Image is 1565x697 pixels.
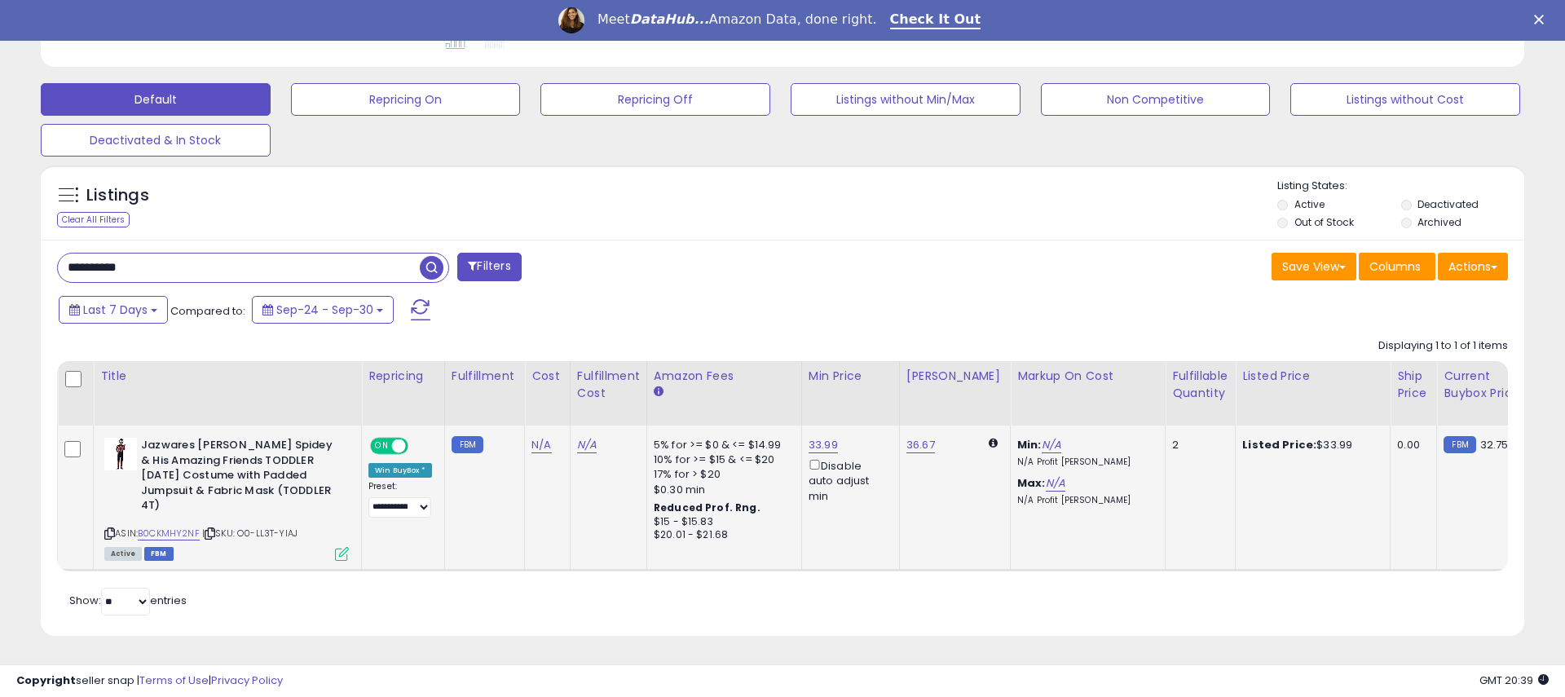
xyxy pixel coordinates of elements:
[1417,197,1479,211] label: Deactivated
[457,253,521,281] button: Filters
[57,212,130,227] div: Clear All Filters
[69,593,187,608] span: Show: entries
[540,83,770,116] button: Repricing Off
[577,437,597,453] a: N/A
[16,673,283,689] div: seller snap | |
[1378,338,1508,354] div: Displaying 1 to 1 of 1 items
[1017,457,1153,468] p: N/A Profit [PERSON_NAME]
[906,437,935,453] a: 36.67
[654,483,789,497] div: $0.30 min
[368,481,432,518] div: Preset:
[170,303,245,319] span: Compared to:
[1277,179,1523,194] p: Listing States:
[809,457,887,504] div: Disable auto adjust min
[406,439,432,453] span: OFF
[59,296,168,324] button: Last 7 Days
[86,184,149,207] h5: Listings
[139,673,209,688] a: Terms of Use
[1242,438,1378,452] div: $33.99
[906,368,1003,385] div: [PERSON_NAME]
[654,467,789,482] div: 17% for > $20
[138,527,200,540] a: B0CKMHY2NF
[452,368,518,385] div: Fulfillment
[1172,438,1223,452] div: 2
[1242,437,1316,452] b: Listed Price:
[630,11,709,27] i: DataHub...
[252,296,394,324] button: Sep-24 - Sep-30
[452,436,483,453] small: FBM
[104,438,137,470] img: 318GTP0etaL._SL40_.jpg
[654,452,789,467] div: 10% for >= $15 & <= $20
[16,673,76,688] strong: Copyright
[1369,258,1421,275] span: Columns
[368,463,432,478] div: Win BuyBox *
[654,501,760,514] b: Reduced Prof. Rng.
[1290,83,1520,116] button: Listings without Cost
[202,527,298,540] span: | SKU: O0-LL3T-YIAJ
[372,439,392,453] span: ON
[291,83,521,116] button: Repricing On
[1017,475,1046,491] b: Max:
[104,547,142,561] span: All listings currently available for purchase on Amazon
[1294,215,1354,229] label: Out of Stock
[654,368,795,385] div: Amazon Fees
[1397,438,1424,452] div: 0.00
[368,368,438,385] div: Repricing
[531,437,551,453] a: N/A
[791,83,1021,116] button: Listings without Min/Max
[1041,83,1271,116] button: Non Competitive
[531,368,563,385] div: Cost
[83,302,148,318] span: Last 7 Days
[141,438,339,518] b: Jazwares [PERSON_NAME] Spidey & His Amazing Friends TODDLER [DATE] Costume with Padded Jumpsuit &...
[1480,437,1509,452] span: 32.75
[1172,368,1228,402] div: Fulfillable Quantity
[809,437,838,453] a: 33.99
[1397,368,1430,402] div: Ship Price
[654,385,663,399] small: Amazon Fees.
[1011,361,1166,426] th: The percentage added to the cost of goods (COGS) that forms the calculator for Min & Max prices.
[1017,437,1042,452] b: Min:
[41,83,271,116] button: Default
[597,11,877,28] div: Meet Amazon Data, done right.
[654,528,789,542] div: $20.01 - $21.68
[654,438,789,452] div: 5% for >= $0 & <= $14.99
[1534,15,1550,24] div: Close
[100,368,355,385] div: Title
[104,438,349,558] div: ASIN:
[1444,368,1528,402] div: Current Buybox Price
[1417,215,1461,229] label: Archived
[809,368,893,385] div: Min Price
[1017,495,1153,506] p: N/A Profit [PERSON_NAME]
[1242,368,1383,385] div: Listed Price
[1017,368,1158,385] div: Markup on Cost
[577,368,640,402] div: Fulfillment Cost
[1294,197,1325,211] label: Active
[1444,436,1475,453] small: FBM
[1438,253,1508,280] button: Actions
[1042,437,1061,453] a: N/A
[211,673,283,688] a: Privacy Policy
[276,302,373,318] span: Sep-24 - Sep-30
[890,11,981,29] a: Check It Out
[1272,253,1356,280] button: Save View
[558,7,584,33] img: Profile image for Georgie
[1046,475,1065,492] a: N/A
[41,124,271,157] button: Deactivated & In Stock
[144,547,174,561] span: FBM
[654,515,789,529] div: $15 - $15.83
[1479,673,1549,688] span: 2025-10-8 20:39 GMT
[1359,253,1435,280] button: Columns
